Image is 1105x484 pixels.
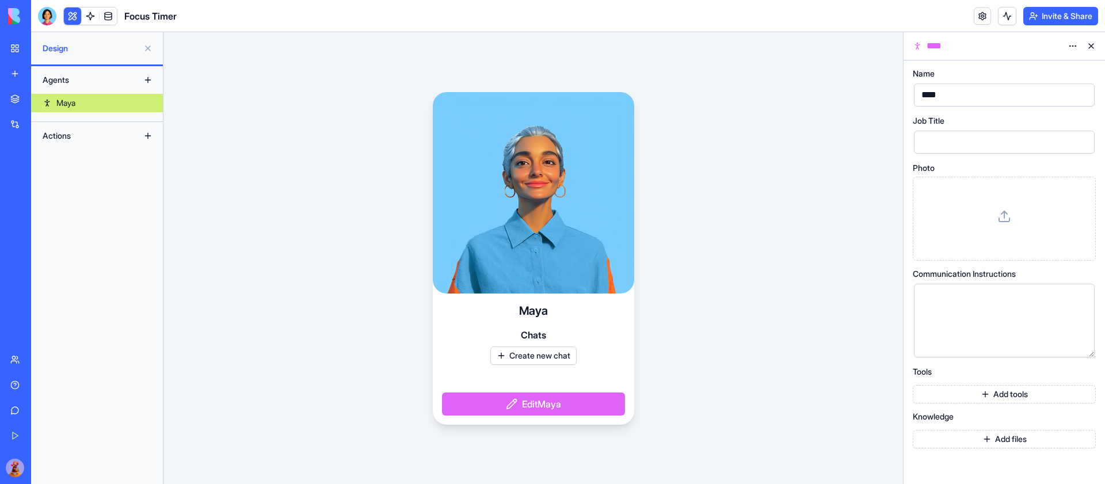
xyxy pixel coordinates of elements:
button: EditMaya [442,392,625,416]
img: logo [8,8,79,24]
span: Photo [913,164,935,172]
span: Design [43,43,139,54]
div: Actions [37,127,129,145]
button: Invite & Share [1023,7,1098,25]
span: Knowledge [913,413,954,421]
button: Add tools [913,385,1096,403]
span: Tools [913,368,932,376]
span: Job Title [913,117,944,125]
div: Maya [56,97,75,109]
a: Maya [31,94,163,112]
button: Add files [913,430,1096,448]
span: Focus Timer [124,9,177,23]
span: Name [913,70,935,78]
span: Chats [521,328,546,342]
h4: Maya [519,303,548,319]
span: Communication Instructions [913,270,1016,278]
button: Create new chat [490,346,577,365]
div: Agents [37,71,129,89]
img: Kuku_Large_sla5px.png [6,459,24,477]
